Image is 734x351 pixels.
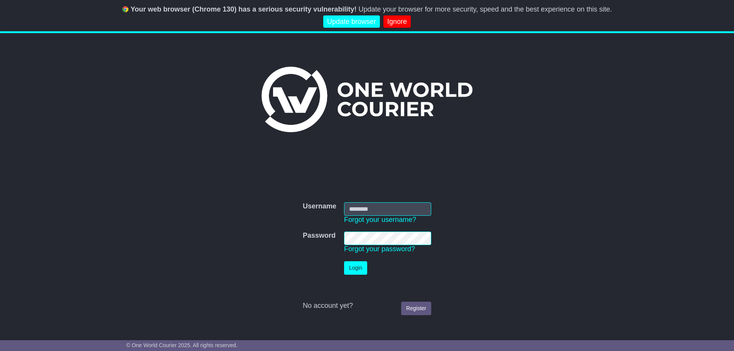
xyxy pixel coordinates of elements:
[344,216,416,223] a: Forgot your username?
[401,302,431,315] a: Register
[344,245,415,253] a: Forgot your password?
[131,5,357,13] b: Your web browser (Chrome 130) has a serious security vulnerability!
[303,232,336,240] label: Password
[358,5,612,13] span: Update your browser for more security, speed and the best experience on this site.
[344,261,367,275] button: Login
[303,302,431,310] div: No account yet?
[126,342,238,348] span: © One World Courier 2025. All rights reserved.
[323,15,380,28] a: Update browser
[262,67,472,132] img: One World
[303,202,336,211] label: Username
[383,15,411,28] a: Ignore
